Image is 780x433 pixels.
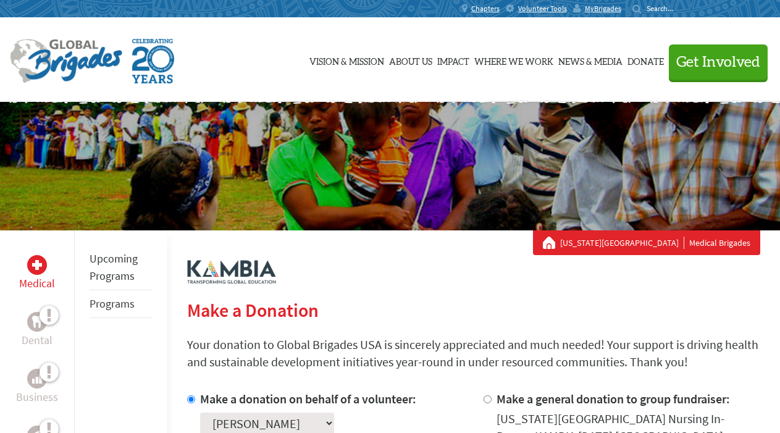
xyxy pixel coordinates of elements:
a: Vision & Mission [309,29,384,91]
a: DentalDental [22,312,52,349]
span: MyBrigades [585,4,621,14]
a: Donate [627,29,664,91]
label: Make a general donation to group fundraiser: [497,391,730,406]
a: MedicalMedical [19,255,55,292]
span: Volunteer Tools [518,4,567,14]
img: Business [32,374,42,384]
p: Medical [19,275,55,292]
div: Medical Brigades [543,237,750,249]
p: Business [16,389,58,406]
a: About Us [389,29,432,91]
a: BusinessBusiness [16,369,58,406]
img: Medical [32,260,42,270]
button: Get Involved [669,44,768,80]
h2: Make a Donation [187,299,760,321]
a: Where We Work [474,29,553,91]
div: Medical [27,255,47,275]
input: Search... [647,4,682,13]
p: Dental [22,332,52,349]
span: Chapters [471,4,500,14]
a: News & Media [558,29,623,91]
li: Upcoming Programs [90,245,153,290]
img: Dental [32,316,42,327]
img: Global Brigades Logo [10,39,122,83]
span: Get Involved [676,55,760,70]
div: Business [27,369,47,389]
img: Global Brigades Celebrating 20 Years [132,39,174,83]
p: Your donation to Global Brigades USA is sincerely appreciated and much needed! Your support is dr... [187,336,760,371]
li: Programs [90,290,153,318]
label: Make a donation on behalf of a volunteer: [200,391,416,406]
div: Dental [27,312,47,332]
a: Impact [437,29,469,91]
img: logo-kambia.png [187,260,276,284]
a: [US_STATE][GEOGRAPHIC_DATA] [560,237,684,249]
a: Programs [90,296,135,311]
a: Upcoming Programs [90,251,138,283]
